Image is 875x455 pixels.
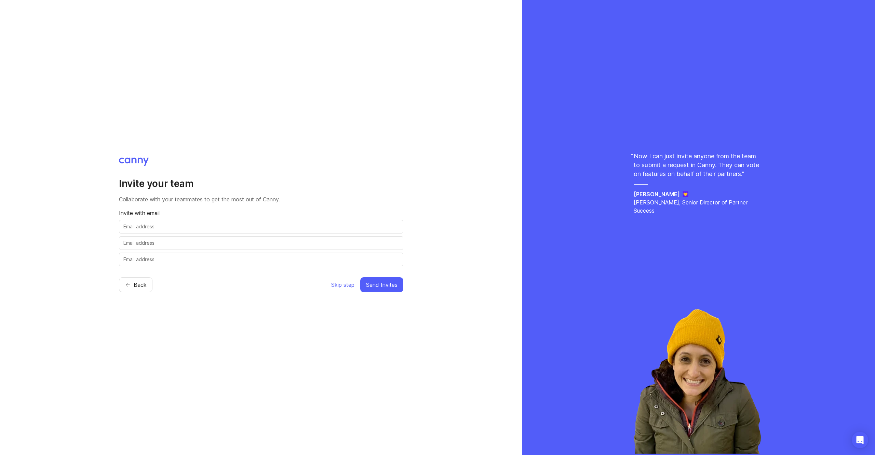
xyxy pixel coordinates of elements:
span: Back [134,281,147,289]
div: Open Intercom Messenger [852,432,868,448]
span: Send Invites [366,281,398,289]
button: Skip step [331,277,355,292]
p: [PERSON_NAME], Senior Director of Partner Success [634,198,764,215]
img: rachel-ec36006e32d921eccbc7237da87631ad.webp [629,303,768,454]
h2: Invite your team [119,177,403,190]
button: Send Invites [360,277,403,292]
p: Now I can just invite anyone from the team to submit a request in Canny. They can vote on feature... [634,152,764,178]
input: Email address [123,239,399,247]
p: Collaborate with your teammates to get the most out of Canny. [119,195,403,203]
input: Email address [123,256,399,263]
span: Skip step [331,281,354,289]
img: Jane logo [683,191,688,197]
button: Back [119,277,152,292]
p: Invite with email [119,209,403,217]
h5: [PERSON_NAME] [634,190,680,198]
input: Email address [123,223,399,230]
img: Canny logo [119,158,149,166]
